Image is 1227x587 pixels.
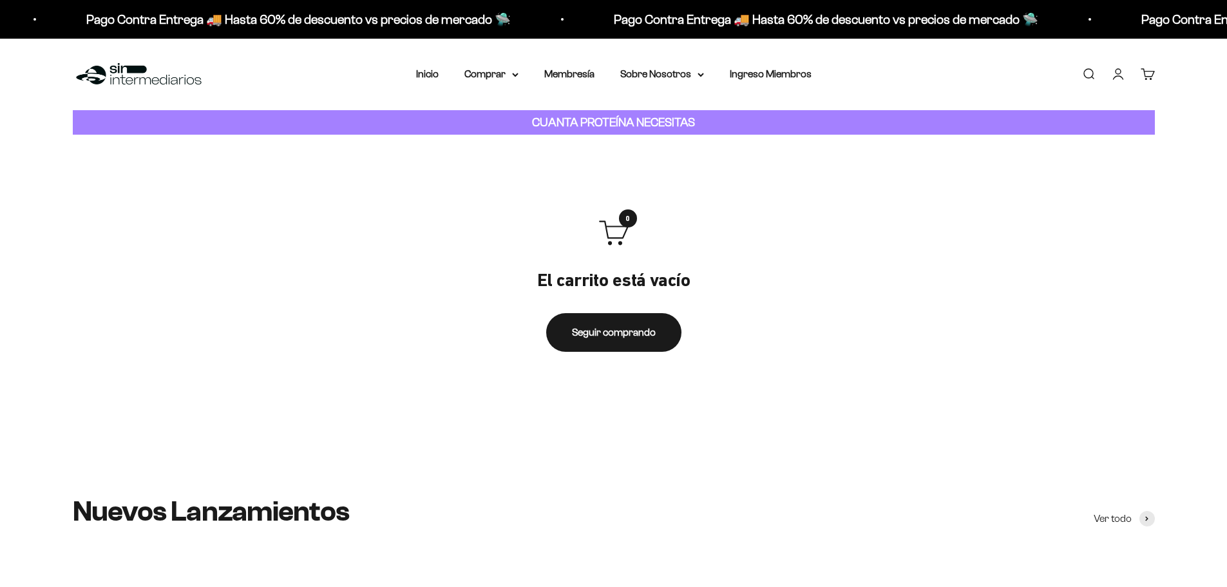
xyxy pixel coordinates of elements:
summary: Comprar [464,66,518,82]
p: Pago Contra Entrega 🚚 Hasta 60% de descuento vs precios de mercado 🛸 [86,9,511,30]
strong: CUANTA PROTEÍNA NECESITAS [532,115,695,129]
p: El carrito está vacío [537,269,690,292]
summary: Sobre Nosotros [620,66,704,82]
a: Inicio [416,68,439,79]
a: Membresía [544,68,594,79]
span: 0 [619,209,637,227]
split-lines: Nuevos Lanzamientos [73,496,349,527]
p: Pago Contra Entrega 🚚 Hasta 60% de descuento vs precios de mercado 🛸 [614,9,1038,30]
a: Seguir comprando [546,313,681,352]
span: Ver todo [1094,510,1132,527]
a: Ingreso Miembros [730,68,812,79]
a: Ver todo [1094,510,1155,527]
